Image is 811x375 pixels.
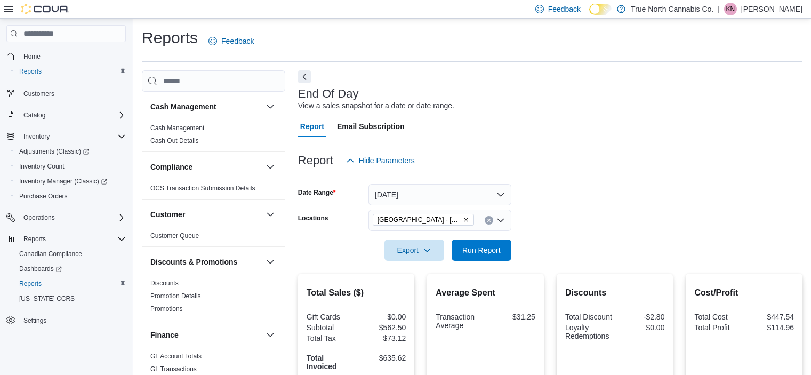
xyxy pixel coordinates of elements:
span: Purchase Orders [15,190,126,203]
div: $0.00 [358,313,406,321]
a: GL Account Totals [150,353,202,360]
div: Compliance [142,182,285,199]
span: Settings [23,316,46,325]
div: $114.96 [746,323,794,332]
button: Inventory [2,129,130,144]
span: Inventory Count [19,162,65,171]
span: Dashboards [19,265,62,273]
button: Finance [264,329,277,341]
h2: Average Spent [436,286,535,299]
button: Inventory [19,130,54,143]
button: Customer [264,208,277,221]
a: GL Transactions [150,365,197,373]
button: Operations [19,211,59,224]
button: Operations [2,210,130,225]
span: Reports [23,235,46,243]
a: Feedback [204,30,258,52]
div: Gift Cards [307,313,354,321]
div: -$2.80 [617,313,664,321]
span: Feedback [221,36,254,46]
h2: Discounts [565,286,665,299]
span: Catalog [19,109,126,122]
div: Total Discount [565,313,613,321]
a: Cash Management [150,124,204,132]
span: Canadian Compliance [19,250,82,258]
span: Reports [19,280,42,288]
div: $562.50 [358,323,406,332]
button: Home [2,49,130,64]
a: Inventory Manager (Classic) [11,174,130,189]
button: Discounts & Promotions [150,257,262,267]
span: Inventory [19,130,126,143]
span: Home [19,50,126,63]
a: Reports [15,277,46,290]
div: Transaction Average [436,313,483,330]
div: $447.54 [746,313,794,321]
h3: Finance [150,330,179,340]
span: Purchase Orders [19,192,68,201]
span: Dashboards [15,262,126,275]
button: [US_STATE] CCRS [11,291,130,306]
div: Discounts & Promotions [142,277,285,320]
span: Inventory Manager (Classic) [15,175,126,188]
span: Inventory [23,132,50,141]
span: Inventory Count [15,160,126,173]
button: Run Report [452,240,511,261]
button: Reports [11,64,130,79]
span: Reports [19,233,126,245]
span: Reports [15,277,126,290]
button: Compliance [150,162,262,172]
div: Cash Management [142,122,285,151]
button: Clear input [485,216,493,225]
div: Total Cost [694,313,742,321]
h3: Discounts & Promotions [150,257,237,267]
a: OCS Transaction Submission Details [150,185,255,192]
button: Catalog [19,109,50,122]
span: Promotions [150,305,183,313]
a: Cash Out Details [150,137,199,145]
span: Inventory Manager (Classic) [19,177,107,186]
img: Cova [21,4,69,14]
button: Reports [11,276,130,291]
span: Settings [19,314,126,327]
a: Canadian Compliance [15,248,86,260]
div: $31.25 [488,313,535,321]
button: Inventory Count [11,159,130,174]
a: [US_STATE] CCRS [15,292,79,305]
span: Hide Parameters [359,155,415,166]
a: Adjustments (Classic) [15,145,93,158]
a: Dashboards [15,262,66,275]
a: Discounts [150,280,179,287]
strong: Total Invoiced [307,354,337,371]
span: Operations [23,213,55,222]
button: Catalog [2,108,130,123]
span: Report [300,116,324,137]
a: Promotion Details [150,292,201,300]
h3: End Of Day [298,87,359,100]
div: $73.12 [358,334,406,342]
div: Total Profit [694,323,742,332]
span: Export [391,240,438,261]
a: Settings [19,314,51,327]
span: Customers [19,86,126,100]
span: OCS Transaction Submission Details [150,184,255,193]
span: [GEOGRAPHIC_DATA] - [STREET_ADDRESS] [378,214,461,225]
a: Home [19,50,45,63]
span: Feedback [548,4,581,14]
span: Home [23,52,41,61]
span: Operations [19,211,126,224]
button: Next [298,70,311,83]
button: Reports [19,233,50,245]
button: Canadian Compliance [11,246,130,261]
span: KN [726,3,735,15]
h3: Report [298,154,333,167]
div: Customer [142,229,285,246]
a: Customer Queue [150,232,199,240]
button: Customers [2,85,130,101]
div: Loyalty Redemptions [565,323,613,340]
span: Run Report [462,245,501,256]
div: Kyrah Nicholls [724,3,737,15]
